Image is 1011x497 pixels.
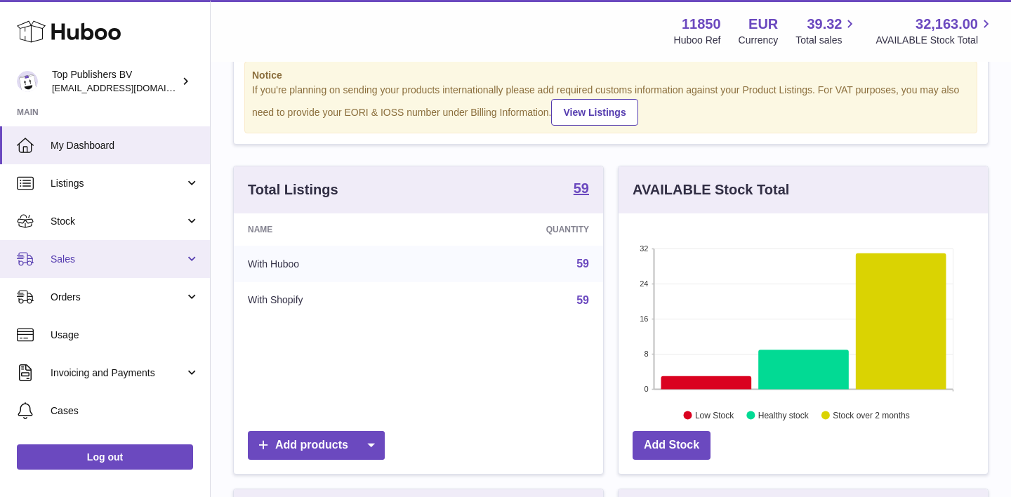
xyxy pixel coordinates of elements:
[433,213,603,246] th: Quantity
[51,366,185,380] span: Invoicing and Payments
[51,404,199,418] span: Cases
[682,15,721,34] strong: 11850
[640,244,648,253] text: 32
[633,431,711,460] a: Add Stock
[17,444,193,470] a: Log out
[739,34,779,47] div: Currency
[51,329,199,342] span: Usage
[52,82,206,93] span: [EMAIL_ADDRESS][DOMAIN_NAME]
[252,69,970,82] strong: Notice
[574,181,589,195] strong: 59
[574,181,589,198] a: 59
[51,139,199,152] span: My Dashboard
[17,71,38,92] img: accounts@fantasticman.com
[807,15,842,34] span: 39.32
[795,15,858,47] a: 39.32 Total sales
[234,213,433,246] th: Name
[644,350,648,358] text: 8
[674,34,721,47] div: Huboo Ref
[640,279,648,288] text: 24
[248,180,338,199] h3: Total Listings
[576,258,589,270] a: 59
[644,385,648,393] text: 0
[576,294,589,306] a: 59
[51,291,185,304] span: Orders
[833,410,909,420] text: Stock over 2 months
[758,410,810,420] text: Healthy stock
[51,177,185,190] span: Listings
[252,84,970,126] div: If you're planning on sending your products internationally please add required customs informati...
[640,314,648,323] text: 16
[795,34,858,47] span: Total sales
[551,99,637,126] a: View Listings
[51,253,185,266] span: Sales
[695,410,734,420] text: Low Stock
[916,15,978,34] span: 32,163.00
[633,180,789,199] h3: AVAILABLE Stock Total
[234,282,433,319] td: With Shopify
[234,246,433,282] td: With Huboo
[248,431,385,460] a: Add products
[748,15,778,34] strong: EUR
[51,215,185,228] span: Stock
[875,34,994,47] span: AVAILABLE Stock Total
[875,15,994,47] a: 32,163.00 AVAILABLE Stock Total
[52,68,178,95] div: Top Publishers BV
